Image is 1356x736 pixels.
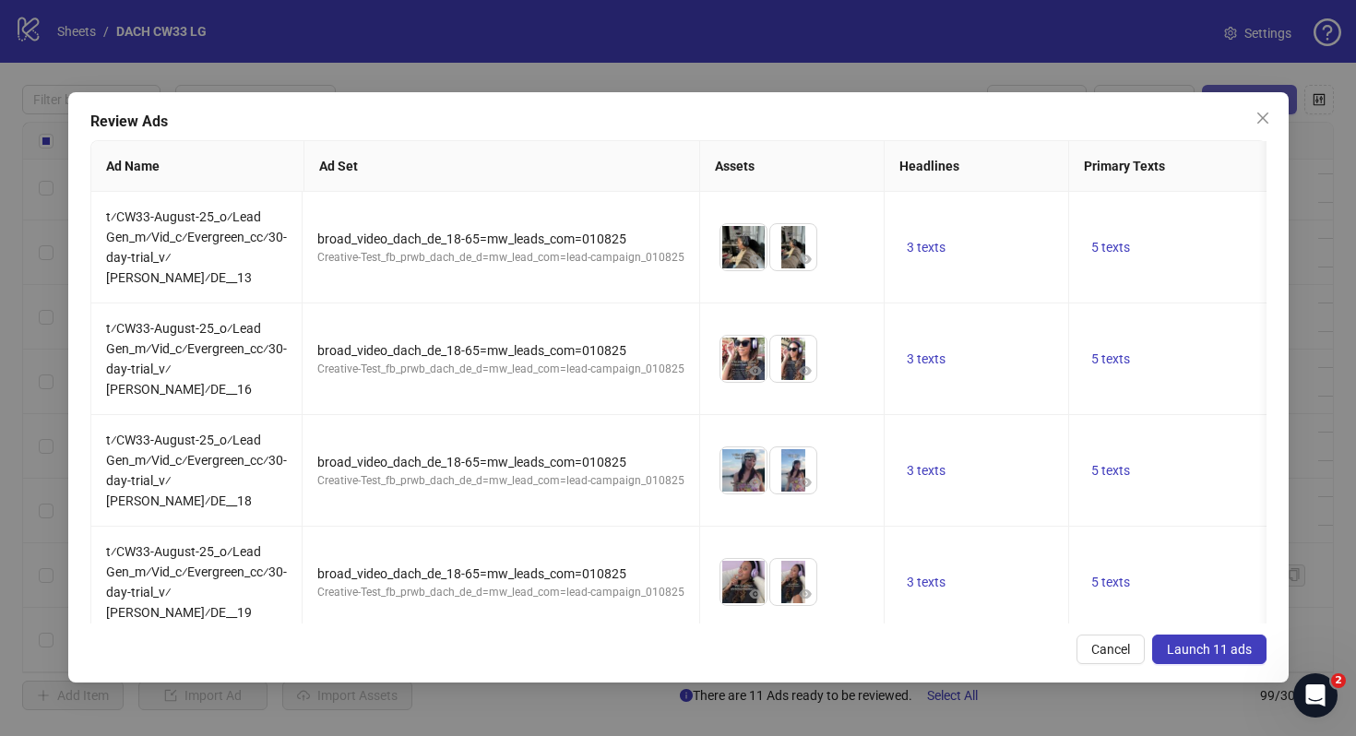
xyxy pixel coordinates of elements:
iframe: Intercom live chat [1293,673,1338,718]
button: Preview [744,583,767,605]
span: 3 texts [907,351,946,366]
span: 5 texts [1091,463,1130,478]
span: eye [749,253,762,266]
div: Creative-Test_fb_prwb_dach_de_d=mw_lead_com=lead-campaign_010825 [317,249,684,267]
span: eye [749,476,762,489]
span: t⁄CW33-August-25_o⁄Lead Gen_m⁄Vid_c⁄Evergreen_cc⁄30-day-trial_v⁄[PERSON_NAME]⁄DE__18 [106,433,287,508]
span: close [1255,111,1270,125]
button: Preview [744,360,767,382]
span: t⁄CW33-August-25_o⁄Lead Gen_m⁄Vid_c⁄Evergreen_cc⁄30-day-trial_v⁄[PERSON_NAME]⁄DE__13 [106,209,287,285]
button: 5 texts [1084,348,1137,370]
button: Preview [794,248,816,270]
span: eye [749,588,762,600]
span: 3 texts [907,240,946,255]
img: Asset 1 [720,559,767,605]
span: eye [799,588,812,600]
div: broad_video_dach_de_18-65=mw_leads_com=010825 [317,229,684,249]
img: Asset 2 [770,447,816,493]
button: 5 texts [1084,459,1137,481]
th: Primary Texts [1068,141,1299,192]
span: 5 texts [1091,351,1130,366]
span: eye [799,253,812,266]
button: 5 texts [1084,236,1137,258]
div: Creative-Test_fb_prwb_dach_de_d=mw_lead_com=lead-campaign_010825 [317,584,684,601]
button: 5 texts [1084,571,1137,593]
button: Preview [744,248,767,270]
div: broad_video_dach_de_18-65=mw_leads_com=010825 [317,340,684,361]
span: 3 texts [907,575,946,589]
button: 3 texts [899,459,953,481]
th: Ad Set [304,141,699,192]
th: Ad Name [91,141,304,192]
span: eye [799,476,812,489]
img: Asset 1 [720,447,767,493]
span: eye [799,364,812,377]
button: Preview [794,360,816,382]
span: 5 texts [1091,240,1130,255]
button: Cancel [1076,635,1145,664]
img: Asset 1 [720,336,767,382]
div: broad_video_dach_de_18-65=mw_leads_com=010825 [317,564,684,584]
img: Asset 2 [770,224,816,270]
span: Launch 11 ads [1167,642,1252,657]
button: 3 texts [899,348,953,370]
th: Assets [699,141,884,192]
button: Preview [744,471,767,493]
img: Asset 2 [770,336,816,382]
div: Review Ads [90,111,1267,133]
img: Asset 1 [720,224,767,270]
span: Cancel [1091,642,1130,657]
div: broad_video_dach_de_18-65=mw_leads_com=010825 [317,452,684,472]
span: eye [749,364,762,377]
span: 2 [1331,673,1346,688]
button: 3 texts [899,236,953,258]
button: Launch 11 ads [1152,635,1267,664]
button: Close [1248,103,1278,133]
button: 3 texts [899,571,953,593]
span: t⁄CW33-August-25_o⁄Lead Gen_m⁄Vid_c⁄Evergreen_cc⁄30-day-trial_v⁄[PERSON_NAME]⁄DE__16 [106,321,287,397]
th: Headlines [884,141,1068,192]
div: Creative-Test_fb_prwb_dach_de_d=mw_lead_com=lead-campaign_010825 [317,472,684,490]
span: 3 texts [907,463,946,478]
img: Asset 2 [770,559,816,605]
button: Preview [794,471,816,493]
button: Preview [794,583,816,605]
span: 5 texts [1091,575,1130,589]
div: Creative-Test_fb_prwb_dach_de_d=mw_lead_com=lead-campaign_010825 [317,361,684,378]
span: t⁄CW33-August-25_o⁄Lead Gen_m⁄Vid_c⁄Evergreen_cc⁄30-day-trial_v⁄[PERSON_NAME]⁄DE__19 [106,544,287,620]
